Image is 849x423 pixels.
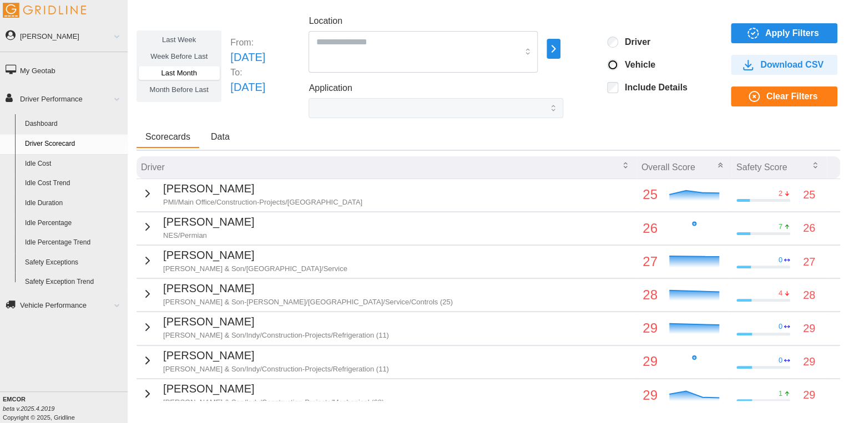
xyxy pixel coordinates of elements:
[141,280,453,307] button: [PERSON_NAME][PERSON_NAME] & Son-[PERSON_NAME]/[GEOGRAPHIC_DATA]/Service/Controls (25)
[779,355,782,365] p: 0
[20,174,128,193] a: Idle Cost Trend
[766,87,817,106] span: Clear Filters
[163,280,453,297] p: [PERSON_NAME]
[20,213,128,233] a: Idle Percentage
[163,213,254,231] p: [PERSON_NAME]
[163,364,389,374] p: [PERSON_NAME] & Son/Indy/Construction-Projects/Refrigeration (11)
[3,395,128,422] div: Copyright © 2025, Gridline
[3,405,54,412] i: beta v.2025.4.2019
[161,69,196,77] span: Last Month
[779,255,782,265] p: 0
[230,79,265,96] p: [DATE]
[145,132,190,141] span: Scorecards
[779,389,782,399] p: 1
[20,233,128,253] a: Idle Percentage Trend
[20,114,128,134] a: Dashboard
[163,330,389,340] p: [PERSON_NAME] & Son/Indy/Construction-Projects/Refrigeration (11)
[803,386,815,404] p: 29
[163,347,389,364] p: [PERSON_NAME]
[141,347,389,374] button: [PERSON_NAME][PERSON_NAME] & Son/Indy/Construction-Projects/Refrigeration (11)
[20,272,128,292] a: Safety Exception Trend
[618,82,688,93] label: Include Details
[803,253,815,271] p: 27
[641,251,658,272] p: 27
[736,161,787,174] p: Safety Score
[163,231,254,241] p: NES/Permian
[20,134,128,154] a: Driver Scorecard
[163,264,347,274] p: [PERSON_NAME] & Son/[GEOGRAPHIC_DATA]/Service
[230,49,265,66] p: [DATE]
[163,247,347,264] p: [PERSON_NAME]
[760,55,823,74] span: Download CSV
[803,220,815,237] p: 26
[163,297,453,307] p: [PERSON_NAME] & Son-[PERSON_NAME]/[GEOGRAPHIC_DATA]/Service/Controls (25)
[163,180,362,197] p: [PERSON_NAME]
[765,24,819,43] span: Apply Filters
[641,385,658,406] p: 29
[163,313,389,330] p: [PERSON_NAME]
[731,55,837,75] button: Download CSV
[779,188,782,198] p: 2
[803,353,815,370] p: 29
[141,380,384,407] button: [PERSON_NAME][PERSON_NAME] & Son/Indy/Construction-Projects/Mechanical (68)
[641,318,658,339] p: 29
[641,218,658,239] p: 26
[803,186,815,203] p: 25
[641,284,658,305] p: 28
[641,184,658,205] p: 25
[141,213,254,241] button: [PERSON_NAME]NES/Permian
[230,66,265,79] p: To:
[163,380,384,397] p: [PERSON_NAME]
[163,197,362,207] p: PMI/Main Office/Construction-Projects/[GEOGRAPHIC_DATA]
[141,161,165,174] p: Driver
[20,154,128,174] a: Idle Cost
[20,193,128,213] a: Idle Duration
[803,287,815,304] p: 28
[618,59,655,70] label: Vehicle
[309,14,342,28] label: Location
[141,313,389,340] button: [PERSON_NAME][PERSON_NAME] & Son/Indy/Construction-Projects/Refrigeration (11)
[3,396,26,402] b: EMCOR
[641,161,695,174] p: Overall Score
[779,222,782,232] p: 7
[3,3,86,18] img: Gridline
[150,52,208,60] span: Week Before Last
[779,322,782,332] p: 0
[150,85,209,94] span: Month Before Last
[141,247,347,274] button: [PERSON_NAME][PERSON_NAME] & Son/[GEOGRAPHIC_DATA]/Service
[162,35,196,44] span: Last Week
[211,132,230,141] span: Data
[779,288,782,298] p: 4
[731,86,837,106] button: Clear Filters
[141,180,362,207] button: [PERSON_NAME]PMI/Main Office/Construction-Projects/[GEOGRAPHIC_DATA]
[20,253,128,273] a: Safety Exceptions
[309,81,352,95] label: Application
[731,23,837,43] button: Apply Filters
[230,36,265,49] p: From:
[618,37,650,48] label: Driver
[163,397,384,407] p: [PERSON_NAME] & Son/Indy/Construction-Projects/Mechanical (68)
[641,351,658,372] p: 29
[803,320,815,337] p: 29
